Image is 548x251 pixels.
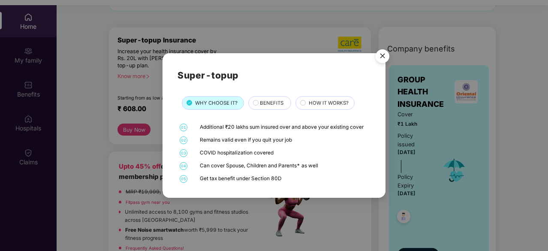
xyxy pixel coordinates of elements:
span: HOW IT WORKS? [309,99,349,107]
span: 02 [180,136,187,144]
img: svg+xml;base64,PHN2ZyB4bWxucz0iaHR0cDovL3d3dy53My5vcmcvMjAwMC9zdmciIHdpZHRoPSI1NiIgaGVpZ2h0PSI1Ni... [370,45,394,70]
button: Close [370,45,394,68]
div: Additional ₹20 lakhs sum insured over and above your existing cover [200,124,369,131]
div: COVID hospitalization covered [200,149,369,157]
span: BENEFITS [260,99,283,107]
span: 01 [180,124,187,131]
span: 03 [180,149,187,157]
span: 05 [180,175,187,183]
div: Remains valid even if you quit your job [200,136,369,144]
span: WHY CHOOSE IT? [195,99,238,107]
div: Can cover Spouse, Children and Parents* as well [200,162,369,170]
span: 04 [180,162,187,170]
h2: Super-topup [178,68,370,82]
div: Get tax benefit under Section 80D [200,175,369,183]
